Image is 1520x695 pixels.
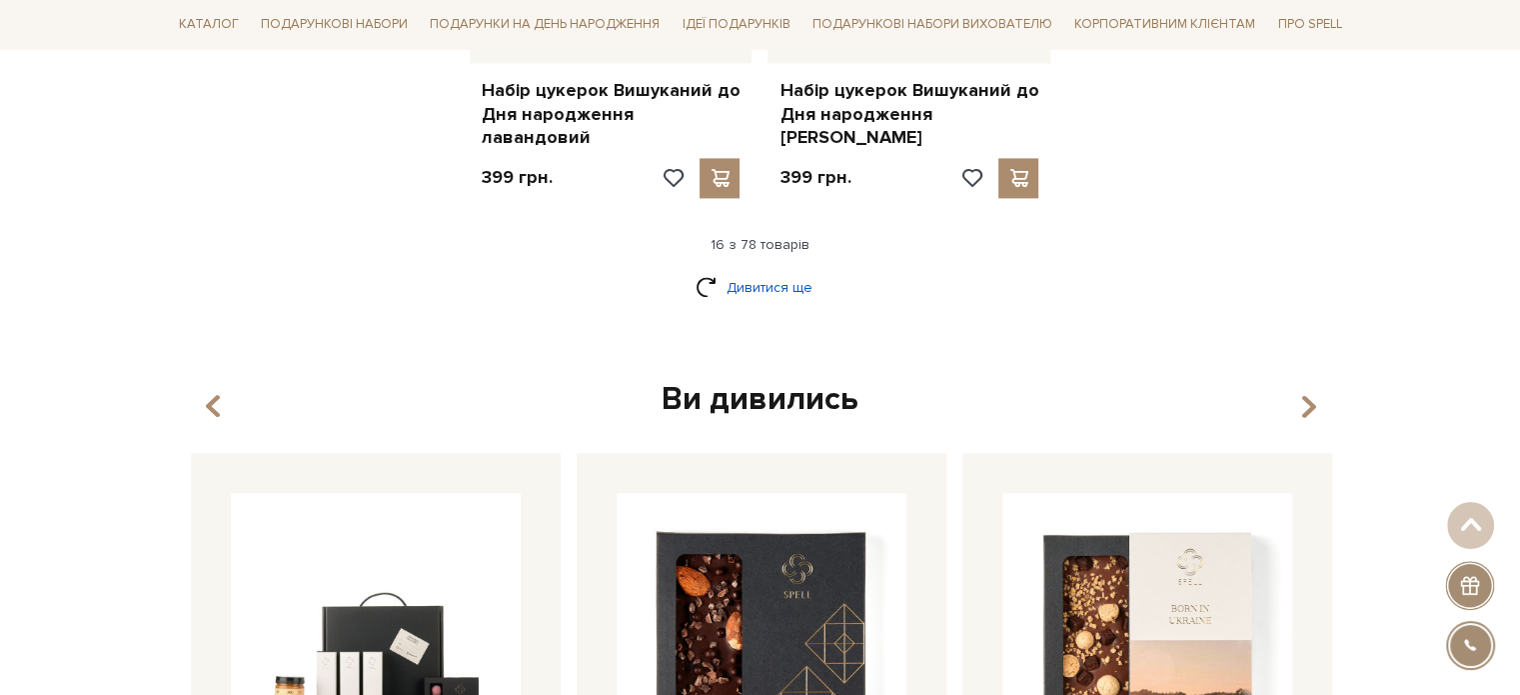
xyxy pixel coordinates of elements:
p: 399 грн. [779,166,850,189]
a: Подарунки на День народження [422,10,668,41]
a: Набір цукерок Вишуканий до Дня народження лавандовий [482,79,741,149]
a: Дивитися ще [696,270,825,305]
a: Подарункові набори вихователю [804,8,1060,42]
a: Ідеї подарунків [674,10,797,41]
a: Набір цукерок Вишуканий до Дня народження [PERSON_NAME] [779,79,1038,149]
p: 399 грн. [482,166,553,189]
a: Каталог [171,10,247,41]
div: Ви дивились [183,379,1338,421]
a: Про Spell [1269,10,1349,41]
div: 16 з 78 товарів [163,236,1358,254]
a: Подарункові набори [253,10,416,41]
a: Корпоративним клієнтам [1066,8,1263,42]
